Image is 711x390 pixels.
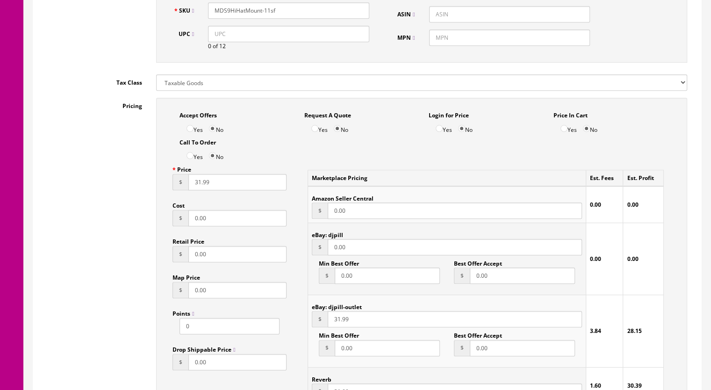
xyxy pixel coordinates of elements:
input: This should be a number with up to 2 decimal places. [328,239,582,255]
input: This should be a number with up to 2 decimal places. [328,311,582,327]
span: Drop Shippable Price [172,346,235,354]
input: No [458,125,465,132]
strong: 0.00 [627,201,638,209]
input: This should be a number with up to 2 decimal places. [188,246,287,262]
strong: 28.15 [627,327,641,335]
label: Cost [172,197,185,210]
input: This should be a number with up to 2 decimal places. [470,340,575,356]
span: SKU [179,7,194,14]
label: Amazon Seller Central [312,190,373,202]
label: eBay: djpill [312,227,343,239]
input: This should be a number with up to 2 decimal places. [335,340,440,356]
span: $ [172,354,188,370]
input: UPC [208,26,369,42]
input: ASIN [429,6,590,22]
span: MPN [397,34,415,42]
label: Yes [560,120,577,134]
label: No [209,147,223,161]
span: $ [312,311,328,327]
input: SKU [208,2,369,19]
input: No [209,152,216,159]
label: Best Offer Accept [454,255,502,267]
input: This should be a number with up to 2 decimal places. [188,354,287,370]
input: This should be a number with up to 2 decimal places. [335,267,440,284]
label: Best Offer Accept [454,327,502,339]
span: $ [312,202,328,219]
label: No [458,120,473,134]
input: Yes [311,125,318,132]
span: $ [172,246,188,262]
input: This should be a number with up to 2 decimal places. [188,282,287,298]
label: Map Price [172,269,200,282]
label: Yes [436,120,452,134]
span: of 12 [213,42,226,50]
label: Call To Order [180,134,216,147]
span: $ [454,340,470,356]
td: Marketplace Pricing [308,170,586,187]
span: Points [172,310,194,318]
input: No [209,125,216,132]
input: This should be a number with up to 2 decimal places. [470,267,575,284]
span: $ [172,210,188,226]
label: Accept Offers [180,107,217,120]
span: $ [172,282,188,298]
label: Request A Quote [304,107,351,120]
span: $ [319,267,335,284]
label: Yes [187,147,203,161]
label: Retail Price [172,233,204,246]
input: No [583,125,590,132]
label: Yes [187,120,203,134]
strong: 0.00 [627,255,638,263]
strong: 1.60 [590,382,601,390]
span: $ [319,340,335,356]
font: This item is already packaged and ready for shipment so this will ship quick. [136,94,395,103]
td: Est. Fees [586,170,623,187]
input: Yes [187,125,194,132]
span: 0 [208,42,211,50]
span: $ [172,174,188,190]
label: Price In Cart [553,107,588,120]
strong: 3.84 [590,327,601,335]
input: MPN [429,29,590,46]
input: No [334,125,341,132]
span: ASIN [397,10,415,18]
label: Pricing [40,98,149,110]
span: $ [312,239,328,255]
strong: [PERSON_NAME] Hi-Hat Mount [155,13,374,29]
label: Reverb [312,371,331,383]
label: Min Best Offer [319,255,359,267]
label: No [209,120,223,134]
input: Points [180,318,280,334]
input: This should be a number with up to 2 decimal places. [188,174,287,190]
label: Login for Price [429,107,469,120]
label: No [334,120,348,134]
label: Min Best Offer [319,327,359,339]
label: eBay: djpill-outlet [312,299,362,311]
font: You are looking at a [PERSON_NAME] from an MDS-9 kit. This mount has a standard rod so you can co... [27,61,503,84]
input: This should be a number with up to 2 decimal places. [188,210,287,226]
label: No [583,120,597,134]
input: Yes [187,152,194,159]
strong: 30.39 [627,382,641,390]
label: Tax Class [40,74,149,87]
input: Yes [560,125,567,132]
span: UPC [179,30,194,38]
input: This should be a number with up to 2 decimal places. [328,202,582,219]
input: Yes [436,125,443,132]
td: Est. Profit [623,170,664,187]
strong: 0.00 [590,201,601,209]
span: $ [454,267,470,284]
label: Price [172,161,191,174]
strong: 0.00 [590,255,601,263]
label: Yes [311,120,328,134]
